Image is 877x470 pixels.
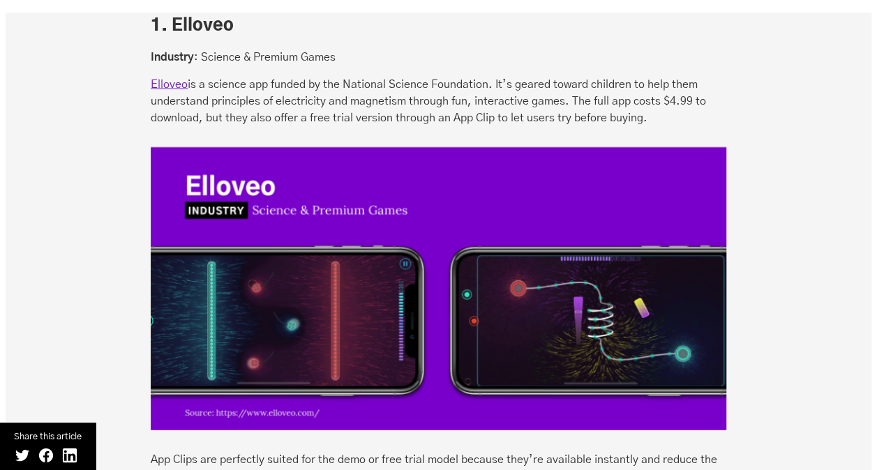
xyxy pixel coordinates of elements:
[151,15,726,38] h3: 1. Elloveo
[151,49,726,66] p: : Science & Premium Games
[151,147,726,430] img: app_post1
[151,76,726,126] p: is a science app funded by the National Science Foundation. It’s geared toward children to help t...
[14,430,82,444] small: Share this article
[151,79,188,90] a: Elloveo
[151,52,194,63] strong: Industry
